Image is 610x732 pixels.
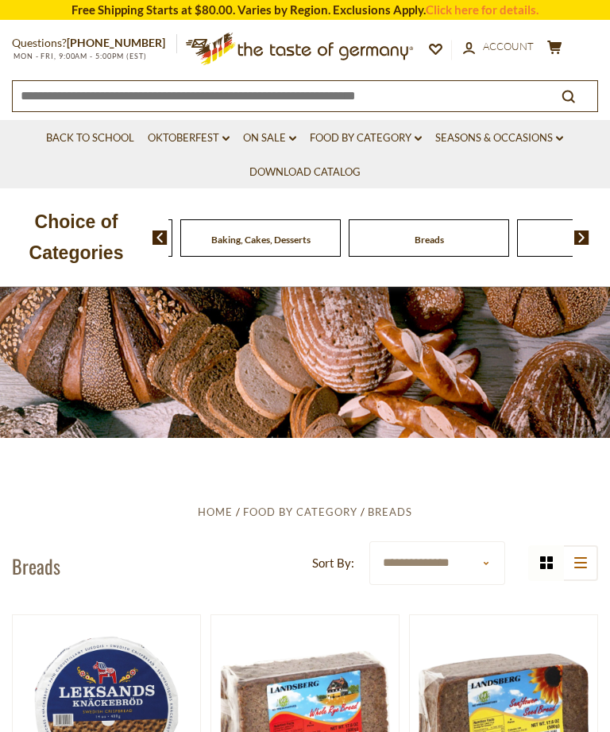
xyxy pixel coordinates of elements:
[46,130,134,147] a: Back to School
[211,234,311,246] a: Baking, Cakes, Desserts
[12,52,147,60] span: MON - FRI, 9:00AM - 5:00PM (EST)
[310,130,422,147] a: Food By Category
[243,130,296,147] a: On Sale
[249,164,361,181] a: Download Catalog
[152,230,168,245] img: previous arrow
[67,36,165,49] a: [PHONE_NUMBER]
[426,2,539,17] a: Click here for details.
[435,130,563,147] a: Seasons & Occasions
[368,505,412,518] a: Breads
[463,38,534,56] a: Account
[243,505,357,518] a: Food By Category
[483,40,534,52] span: Account
[415,234,444,246] a: Breads
[148,130,230,147] a: Oktoberfest
[312,553,354,573] label: Sort By:
[574,230,589,245] img: next arrow
[12,554,60,578] h1: Breads
[12,33,177,53] p: Questions?
[198,505,233,518] a: Home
